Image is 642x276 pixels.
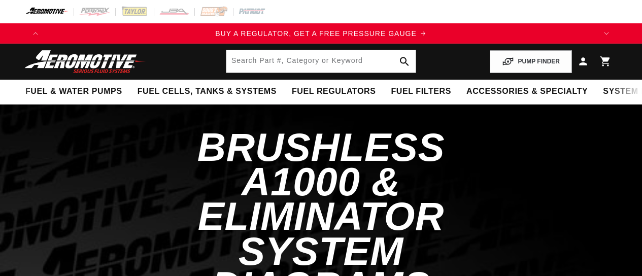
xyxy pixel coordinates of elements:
div: Announcement [46,28,596,39]
button: PUMP FINDER [490,50,572,73]
span: Fuel Filters [391,86,451,97]
span: Fuel Regulators [292,86,376,97]
button: Translation missing: en.sections.announcements.next_announcement [596,23,617,44]
a: BUY A REGULATOR, GET A FREE PRESSURE GAUGE [46,28,596,39]
span: Fuel Cells, Tanks & Systems [138,86,277,97]
summary: Fuel Filters [383,80,459,103]
summary: Fuel Regulators [284,80,383,103]
span: Accessories & Specialty [466,86,588,97]
summary: Fuel Cells, Tanks & Systems [130,80,284,103]
img: Aeromotive [22,50,149,74]
span: BUY A REGULATOR, GET A FREE PRESSURE GAUGE [215,29,417,38]
button: Translation missing: en.sections.announcements.previous_announcement [25,23,46,44]
button: search button [393,50,416,73]
summary: Fuel & Water Pumps [18,80,130,103]
span: Fuel & Water Pumps [25,86,122,97]
summary: Accessories & Specialty [459,80,595,103]
div: 1 of 4 [46,28,596,39]
input: Search by Part Number, Category or Keyword [226,50,416,73]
